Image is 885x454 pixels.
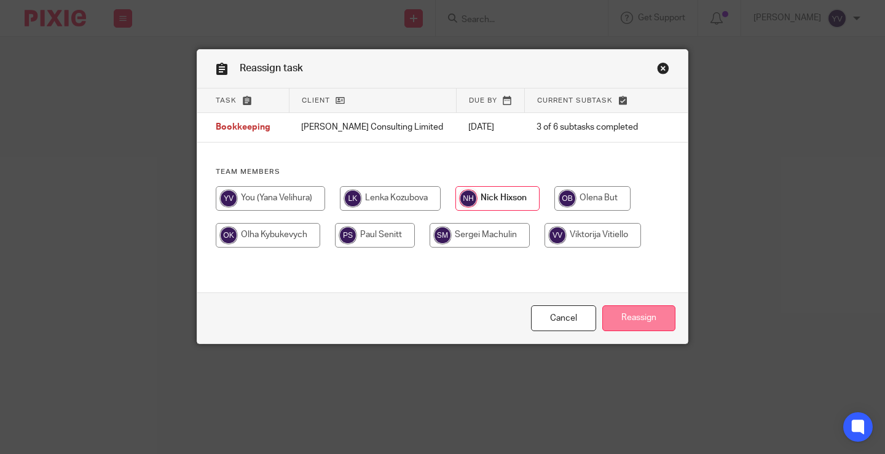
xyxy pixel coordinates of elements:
[240,63,303,73] span: Reassign task
[301,121,444,133] p: [PERSON_NAME] Consulting Limited
[657,62,669,79] a: Close this dialog window
[302,97,330,104] span: Client
[469,97,497,104] span: Due by
[524,113,651,143] td: 3 of 6 subtasks completed
[216,123,270,132] span: Bookkeeping
[216,167,669,177] h4: Team members
[216,97,237,104] span: Task
[468,121,512,133] p: [DATE]
[602,305,675,332] input: Reassign
[531,305,596,332] a: Close this dialog window
[537,97,613,104] span: Current subtask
